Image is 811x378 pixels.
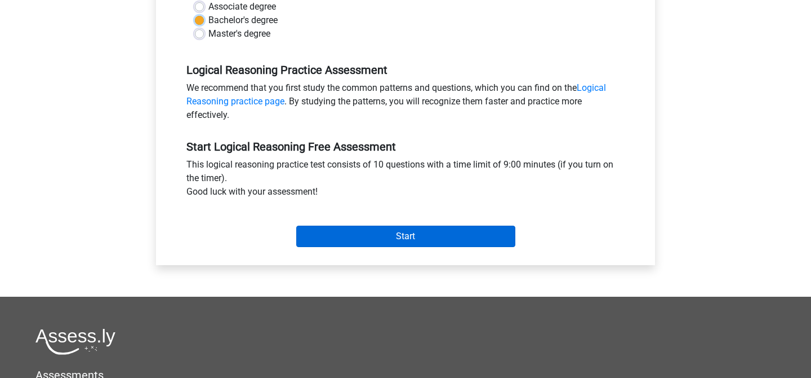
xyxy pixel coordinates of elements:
[186,63,625,77] h5: Logical Reasoning Practice Assessment
[186,140,625,153] h5: Start Logical Reasoning Free Assessment
[296,226,515,247] input: Start
[35,328,115,355] img: Assessly logo
[178,81,633,126] div: We recommend that you first study the common patterns and questions, which you can find on the . ...
[178,158,633,203] div: This logical reasoning practice test consists of 10 questions with a time limit of 9:00 minutes (...
[208,27,270,41] label: Master's degree
[208,14,278,27] label: Bachelor's degree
